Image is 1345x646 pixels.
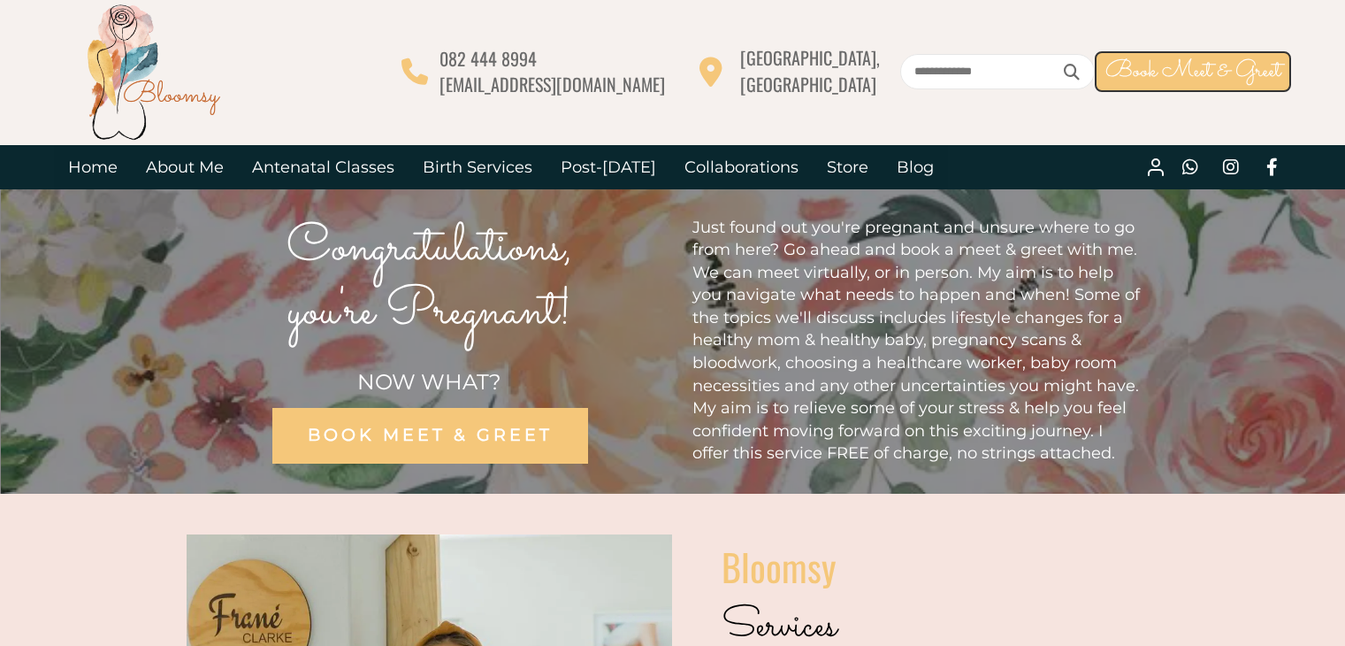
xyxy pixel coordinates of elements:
a: Book Meet & Greet [1095,51,1291,92]
span: [EMAIL_ADDRESS][DOMAIN_NAME] [439,71,665,97]
span: Congratulations, [287,210,573,288]
span: Bloomsy [722,539,836,594]
span: [GEOGRAPHIC_DATA], [740,44,880,71]
a: Collaborations [670,145,813,189]
a: BOOK MEET & GREET [271,408,587,464]
img: Bloomsy [82,1,224,142]
span: NOW WHAT? [357,369,501,395]
a: Antenatal Classes [238,145,409,189]
span: BOOK MEET & GREET [307,425,552,445]
span: you're Pregnant! [287,273,572,351]
a: About Me [132,145,238,189]
a: Birth Services [409,145,546,189]
a: Store [813,145,883,189]
span: [GEOGRAPHIC_DATA] [740,71,876,97]
span: 082 444 8994 [439,45,537,72]
a: Post-[DATE] [546,145,670,189]
a: Home [54,145,132,189]
span: Book Meet & Greet [1105,54,1280,88]
span: Just found out you're pregnant and unsure where to go from here? Go ahead and book a meet & greet... [692,218,1140,464]
a: Blog [883,145,948,189]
